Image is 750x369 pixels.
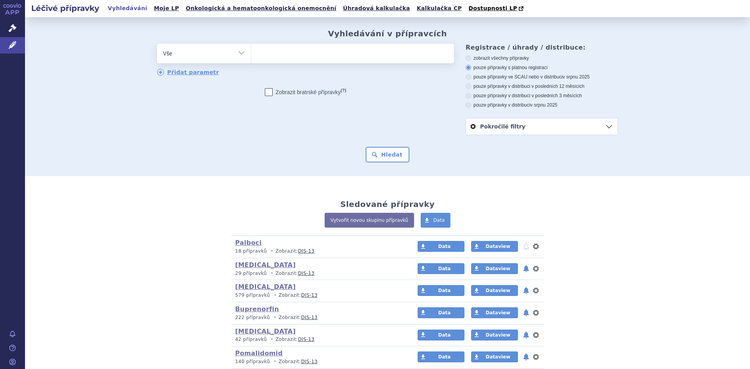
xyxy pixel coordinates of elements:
a: DIS-13 [301,359,318,364]
span: v srpnu 2025 [530,102,557,108]
a: Dostupnosti LP [466,3,527,14]
i: • [268,270,275,277]
a: Pokročilé filtry [466,118,618,135]
p: Zobrazit: [235,292,403,299]
a: Dataview [471,263,518,274]
a: [MEDICAL_DATA] [235,283,296,291]
a: DIS-13 [298,271,314,276]
label: zobrazit všechny přípravky [466,55,618,61]
i: • [268,248,275,255]
button: nastavení [532,286,540,295]
span: v srpnu 2025 [562,74,589,80]
abbr: (?) [341,88,346,93]
a: Vytvořit novou skupinu přípravků [325,213,414,228]
span: Dataview [486,288,510,293]
a: DIS-13 [301,292,318,298]
button: nastavení [532,330,540,340]
button: notifikace [522,242,530,251]
a: DIS-13 [298,248,314,254]
a: Onkologická a hematoonkologická onemocnění [183,3,339,14]
a: Dataview [471,285,518,296]
span: 222 přípravků [235,315,270,320]
h2: Vyhledávání v přípravcích [328,29,447,38]
a: Data [418,330,464,340]
label: pouze přípravky v distribuci v posledních 12 měsících [466,83,618,89]
span: 140 přípravků [235,359,270,364]
p: Zobrazit: [235,336,403,343]
a: Přidat parametr [157,69,219,76]
a: Kalkulačka CP [414,3,464,14]
span: 18 přípravků [235,248,267,254]
a: Data [418,241,464,252]
button: notifikace [522,286,530,295]
a: Pomalidomid [235,349,283,357]
span: Data [438,266,451,271]
span: 579 přípravků [235,292,270,298]
span: Dostupnosti LP [468,5,517,11]
label: pouze přípravky s platnou registrací [466,64,618,71]
a: Vyhledávání [105,3,150,14]
a: Buprenorfin [235,305,279,313]
a: Dataview [471,241,518,252]
button: nastavení [532,242,540,251]
span: Dataview [486,332,510,338]
i: • [271,314,279,321]
label: Zobrazit bratrské přípravky [265,88,346,96]
label: pouze přípravky ve SCAU nebo v distribuci [466,74,618,80]
p: Zobrazit: [235,248,403,255]
a: Data [421,213,450,228]
a: DIS-13 [301,315,318,320]
a: Úhradová kalkulačka [341,3,412,14]
button: Hledat [366,147,410,162]
button: notifikace [522,330,530,340]
span: 29 přípravků [235,271,267,276]
i: • [271,358,279,365]
a: [MEDICAL_DATA] [235,261,296,269]
a: DIS-13 [298,337,314,342]
span: Dataview [486,310,510,316]
h2: Sledované přípravky [340,200,435,209]
span: 42 přípravků [235,337,267,342]
a: Data [418,285,464,296]
label: pouze přípravky v distribuci v posledních 3 měsících [466,93,618,99]
span: Dataview [486,244,510,249]
a: Dataview [471,307,518,318]
button: notifikace [522,308,530,317]
a: Palboci [235,239,262,246]
span: Dataview [486,266,510,271]
a: Data [418,263,464,274]
a: Data [418,351,464,362]
span: Dataview [486,354,510,360]
i: • [271,292,279,299]
span: Data [438,310,451,316]
span: Data [438,332,451,338]
label: pouze přípravky v distribuci [466,102,618,108]
i: • [268,336,275,343]
p: Zobrazit: [235,358,403,365]
button: notifikace [522,264,530,273]
button: nastavení [532,352,540,362]
h3: Registrace / úhrady / distribuce: [466,44,618,51]
button: nastavení [532,264,540,273]
a: Dataview [471,330,518,340]
span: Data [438,244,451,249]
span: Data [438,354,451,360]
a: [MEDICAL_DATA] [235,328,296,335]
a: Data [418,307,464,318]
p: Zobrazit: [235,270,403,277]
a: Moje LP [152,3,181,14]
span: Data [438,288,451,293]
h2: Léčivé přípravky [25,3,105,14]
button: nastavení [532,308,540,317]
button: notifikace [522,352,530,362]
a: Dataview [471,351,518,362]
span: Data [433,217,445,223]
p: Zobrazit: [235,314,403,321]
